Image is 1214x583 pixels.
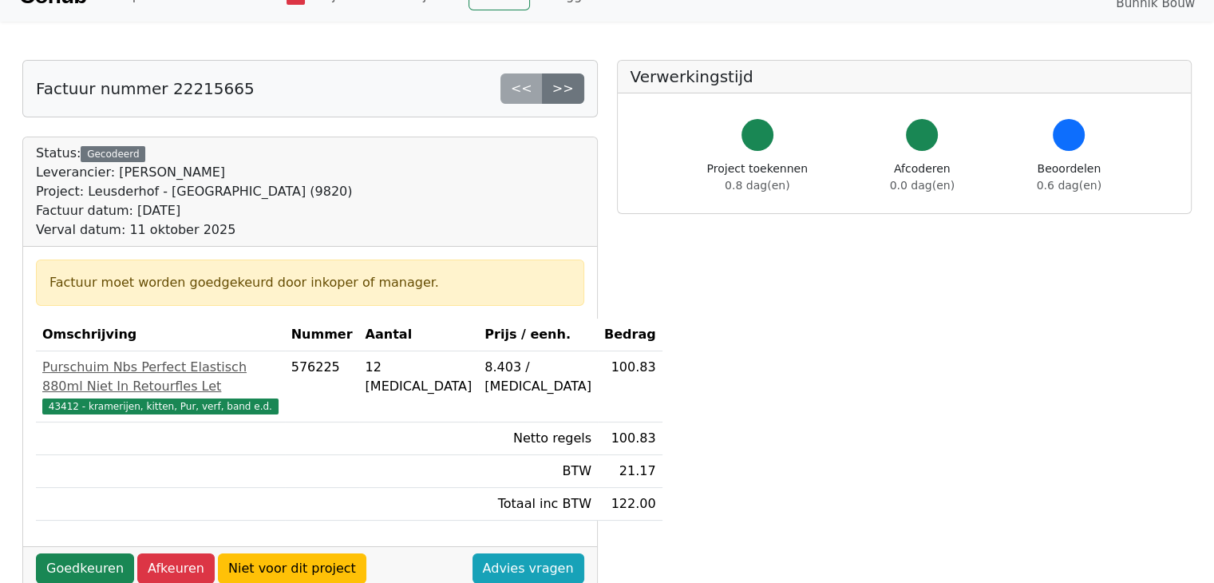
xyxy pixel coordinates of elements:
div: Beoordelen [1037,161,1101,194]
span: 0.6 dag(en) [1037,179,1101,192]
div: Factuur moet worden goedgekeurd door inkoper of manager. [49,273,571,292]
th: Aantal [359,319,479,351]
div: 12 [MEDICAL_DATA] [366,358,473,396]
td: Netto regels [478,422,598,455]
div: 8.403 / [MEDICAL_DATA] [484,358,591,396]
th: Prijs / eenh. [478,319,598,351]
td: 576225 [285,351,359,422]
div: Gecodeerd [81,146,145,162]
td: 122.00 [598,488,662,521]
td: 100.83 [598,422,662,455]
span: 43412 - kramerijen, kitten, Pur, verf, band e.d. [42,399,279,414]
div: Status: [36,144,352,240]
div: Purschuim Nbs Perfect Elastisch 880ml Niet In Retourfles Let [42,358,279,396]
span: 0.0 dag(en) [890,179,955,192]
td: Totaal inc BTW [478,488,598,521]
span: 0.8 dag(en) [725,179,789,192]
div: Leverancier: [PERSON_NAME] [36,163,352,182]
td: BTW [478,455,598,488]
a: Purschuim Nbs Perfect Elastisch 880ml Niet In Retourfles Let43412 - kramerijen, kitten, Pur, verf... [42,358,279,415]
h5: Factuur nummer 22215665 [36,79,255,98]
div: Afcoderen [890,161,955,194]
div: Factuur datum: [DATE] [36,201,352,220]
a: >> [542,73,584,104]
h5: Verwerkingstijd [631,67,1179,86]
div: Project toekennen [707,161,808,194]
td: 21.17 [598,455,662,488]
th: Nummer [285,319,359,351]
th: Omschrijving [36,319,285,351]
div: Project: Leusderhof - [GEOGRAPHIC_DATA] (9820) [36,182,352,201]
div: Verval datum: 11 oktober 2025 [36,220,352,240]
th: Bedrag [598,319,662,351]
td: 100.83 [598,351,662,422]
